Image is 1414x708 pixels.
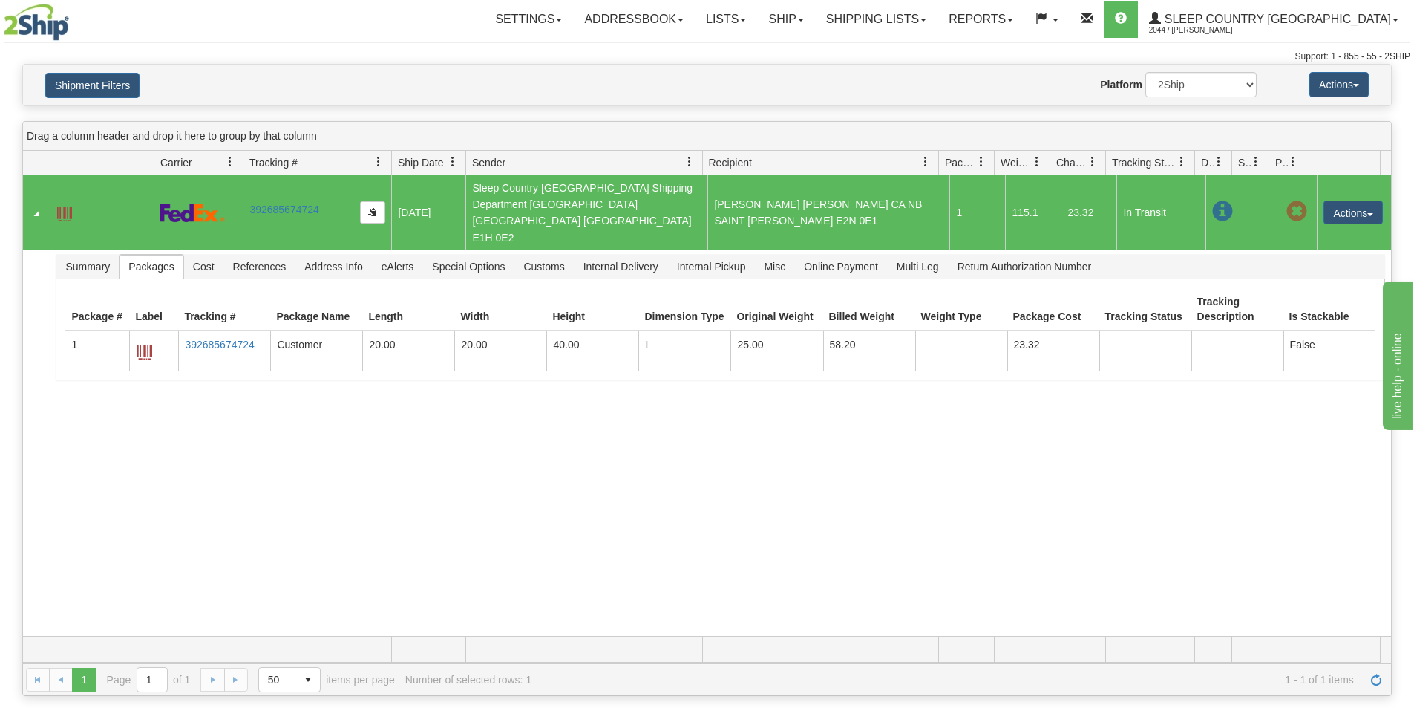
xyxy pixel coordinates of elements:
[137,668,167,692] input: Page 1
[268,672,287,687] span: 50
[296,668,320,692] span: select
[29,206,44,221] a: Collapse
[184,255,223,279] span: Cost
[258,667,321,692] span: Page sizes drop down
[185,339,254,351] a: 392685674724
[366,149,391,175] a: Tracking # filter column settings
[1001,155,1032,170] span: Weight
[160,155,192,170] span: Carrier
[1323,201,1383,224] button: Actions
[45,73,140,98] button: Shipment Filters
[1007,331,1099,371] td: 23.32
[57,200,72,224] a: Label
[224,255,295,279] span: References
[65,331,129,371] td: 1
[730,331,822,371] td: 25.00
[1100,77,1142,92] label: Platform
[668,255,755,279] span: Internal Pickup
[160,204,225,222] img: 2 - FedEx Express®
[1309,72,1369,97] button: Actions
[969,149,994,175] a: Packages filter column settings
[11,9,137,27] div: live help - online
[1056,155,1087,170] span: Charge
[362,331,454,371] td: 20.00
[730,288,822,331] th: Original Weight
[178,288,270,331] th: Tracking #
[465,175,707,250] td: Sleep Country [GEOGRAPHIC_DATA] Shipping Department [GEOGRAPHIC_DATA] [GEOGRAPHIC_DATA] [GEOGRAPH...
[1161,13,1391,25] span: Sleep Country [GEOGRAPHIC_DATA]
[949,255,1101,279] span: Return Authorization Number
[1191,288,1283,331] th: Tracking Description
[258,667,395,692] span: items per page
[1238,155,1251,170] span: Shipment Issues
[575,255,667,279] span: Internal Delivery
[823,331,915,371] td: 58.20
[454,288,546,331] th: Width
[1212,201,1233,222] span: In Transit
[362,288,454,331] th: Length
[1169,149,1194,175] a: Tracking Status filter column settings
[107,667,191,692] span: Page of 1
[295,255,372,279] span: Address Info
[454,331,546,371] td: 20.00
[757,1,814,38] a: Ship
[937,1,1024,38] a: Reports
[23,122,1391,151] div: grid grouping header
[1138,1,1410,38] a: Sleep Country [GEOGRAPHIC_DATA] 2044 / [PERSON_NAME]
[514,255,573,279] span: Customs
[1283,288,1375,331] th: Is Stackable
[1380,278,1413,429] iframe: chat widget
[638,331,730,371] td: I
[1201,155,1214,170] span: Delivery Status
[695,1,757,38] a: Lists
[1364,668,1388,692] a: Refresh
[129,288,178,331] th: Label
[1243,149,1269,175] a: Shipment Issues filter column settings
[4,51,1410,63] div: Support: 1 - 855 - 55 - 2SHIP
[1024,149,1050,175] a: Weight filter column settings
[546,288,638,331] th: Height
[270,288,362,331] th: Package Name
[1283,331,1375,371] td: False
[484,1,573,38] a: Settings
[1149,23,1260,38] span: 2044 / [PERSON_NAME]
[707,175,949,250] td: [PERSON_NAME] [PERSON_NAME] CA NB SAINT [PERSON_NAME] E2N 0E1
[677,149,702,175] a: Sender filter column settings
[249,155,298,170] span: Tracking #
[1116,175,1205,250] td: In Transit
[913,149,938,175] a: Recipient filter column settings
[949,175,1005,250] td: 1
[755,255,794,279] span: Misc
[1112,155,1176,170] span: Tracking Status
[405,674,531,686] div: Number of selected rows: 1
[573,1,695,38] a: Addressbook
[391,175,465,250] td: [DATE]
[1007,288,1099,331] th: Package Cost
[888,255,948,279] span: Multi Leg
[120,255,183,279] span: Packages
[915,288,1007,331] th: Weight Type
[360,201,385,224] button: Copy to clipboard
[217,149,243,175] a: Carrier filter column settings
[1275,155,1288,170] span: Pickup Status
[1206,149,1231,175] a: Delivery Status filter column settings
[1286,201,1307,222] span: Pickup Not Assigned
[1005,175,1061,250] td: 115.1
[4,4,69,41] img: logo2044.jpg
[440,149,465,175] a: Ship Date filter column settings
[423,255,514,279] span: Special Options
[249,204,318,215] a: 392685674724
[795,255,887,279] span: Online Payment
[1280,149,1306,175] a: Pickup Status filter column settings
[472,155,505,170] span: Sender
[1061,175,1116,250] td: 23.32
[137,337,152,365] a: Label
[709,155,752,170] span: Recipient
[398,155,443,170] span: Ship Date
[945,155,976,170] span: Packages
[56,255,119,279] span: Summary
[270,331,362,371] td: Customer
[815,1,937,38] a: Shipping lists
[373,255,423,279] span: eAlerts
[546,331,638,371] td: 40.00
